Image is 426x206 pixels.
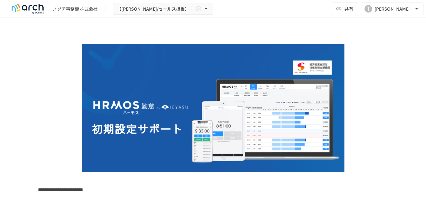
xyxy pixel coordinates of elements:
[8,4,48,14] img: logo-default@2x-9cf2c760.svg
[53,6,98,12] div: ノグチ事務機 株式会社
[332,3,358,15] button: 共有
[365,5,372,13] div: T
[82,44,344,172] img: GdztLVQAPnGLORo409ZpmnRQckwtTrMz8aHIKJZF2AQ
[117,5,194,13] span: 【[PERSON_NAME]/セールス担当】ノグチ事務機株式会社様_初期設定サポート
[361,3,423,15] button: T[PERSON_NAME][EMAIL_ADDRESS][DOMAIN_NAME]
[113,3,213,15] button: 【[PERSON_NAME]/セールス担当】ノグチ事務機株式会社様_初期設定サポート
[375,5,413,13] div: [PERSON_NAME][EMAIL_ADDRESS][DOMAIN_NAME]
[344,5,353,12] span: 共有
